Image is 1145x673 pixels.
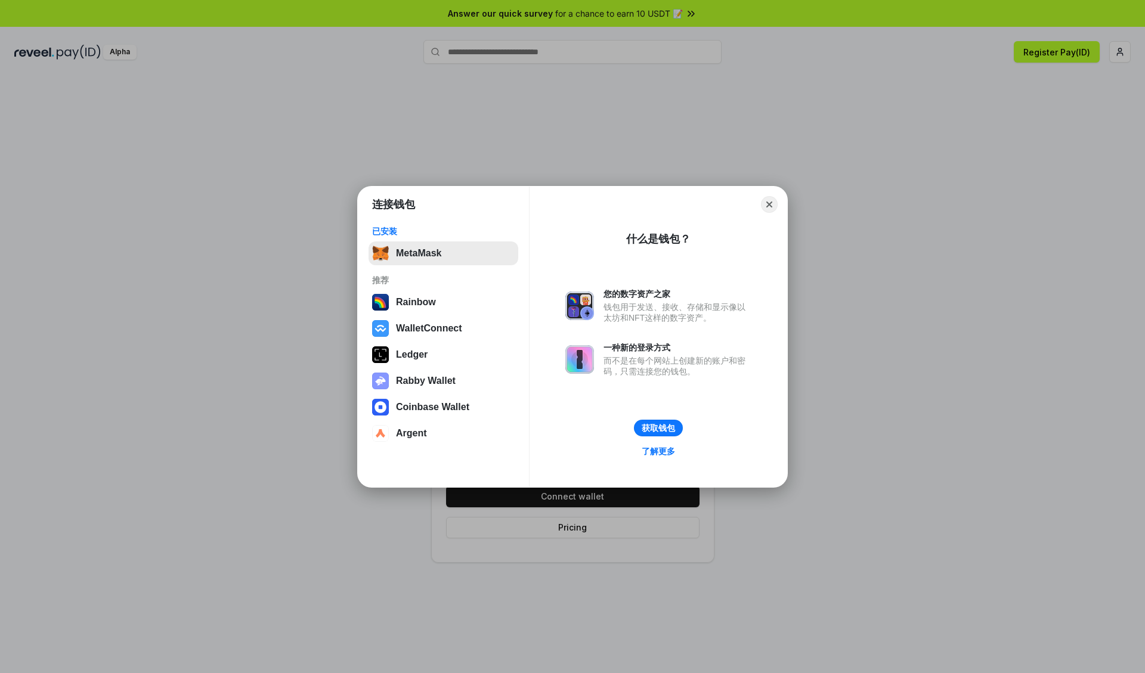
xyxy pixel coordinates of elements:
[396,402,469,413] div: Coinbase Wallet
[642,446,675,457] div: 了解更多
[372,399,389,415] img: svg+xml,%3Csvg%20width%3D%2228%22%20height%3D%2228%22%20viewBox%3D%220%200%2028%2028%22%20fill%3D...
[369,343,518,367] button: Ledger
[372,346,389,363] img: svg+xml,%3Csvg%20xmlns%3D%22http%3A%2F%2Fwww.w3.org%2F2000%2Fsvg%22%20width%3D%2228%22%20height%3...
[396,323,462,334] div: WalletConnect
[604,302,751,323] div: 钱包用于发送、接收、存储和显示像以太坊和NFT这样的数字资产。
[396,349,428,360] div: Ledger
[642,423,675,433] div: 获取钱包
[761,196,778,213] button: Close
[372,425,389,442] img: svg+xml,%3Csvg%20width%3D%2228%22%20height%3D%2228%22%20viewBox%3D%220%200%2028%2028%22%20fill%3D...
[565,345,594,374] img: svg+xml,%3Csvg%20xmlns%3D%22http%3A%2F%2Fwww.w3.org%2F2000%2Fsvg%22%20fill%3D%22none%22%20viewBox...
[396,248,441,259] div: MetaMask
[565,291,594,320] img: svg+xml,%3Csvg%20xmlns%3D%22http%3A%2F%2Fwww.w3.org%2F2000%2Fsvg%22%20fill%3D%22none%22%20viewBox...
[369,241,518,265] button: MetaMask
[372,197,415,212] h1: 连接钱包
[396,297,436,308] div: Rainbow
[372,245,389,262] img: svg+xml,%3Csvg%20fill%3D%22none%22%20height%3D%2233%22%20viewBox%3D%220%200%2035%2033%22%20width%...
[369,395,518,419] button: Coinbase Wallet
[372,320,389,337] img: svg+xml,%3Csvg%20width%3D%2228%22%20height%3D%2228%22%20viewBox%3D%220%200%2028%2028%22%20fill%3D...
[604,355,751,377] div: 而不是在每个网站上创建新的账户和密码，只需连接您的钱包。
[635,444,682,459] a: 了解更多
[372,294,389,311] img: svg+xml,%3Csvg%20width%3D%22120%22%20height%3D%22120%22%20viewBox%3D%220%200%20120%20120%22%20fil...
[372,373,389,389] img: svg+xml,%3Csvg%20xmlns%3D%22http%3A%2F%2Fwww.w3.org%2F2000%2Fsvg%22%20fill%3D%22none%22%20viewBox...
[604,342,751,353] div: 一种新的登录方式
[626,232,691,246] div: 什么是钱包？
[369,317,518,340] button: WalletConnect
[369,421,518,445] button: Argent
[372,226,515,237] div: 已安装
[372,275,515,286] div: 推荐
[396,428,427,439] div: Argent
[604,289,751,299] div: 您的数字资产之家
[369,290,518,314] button: Rainbow
[396,376,456,386] div: Rabby Wallet
[369,369,518,393] button: Rabby Wallet
[634,420,683,436] button: 获取钱包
